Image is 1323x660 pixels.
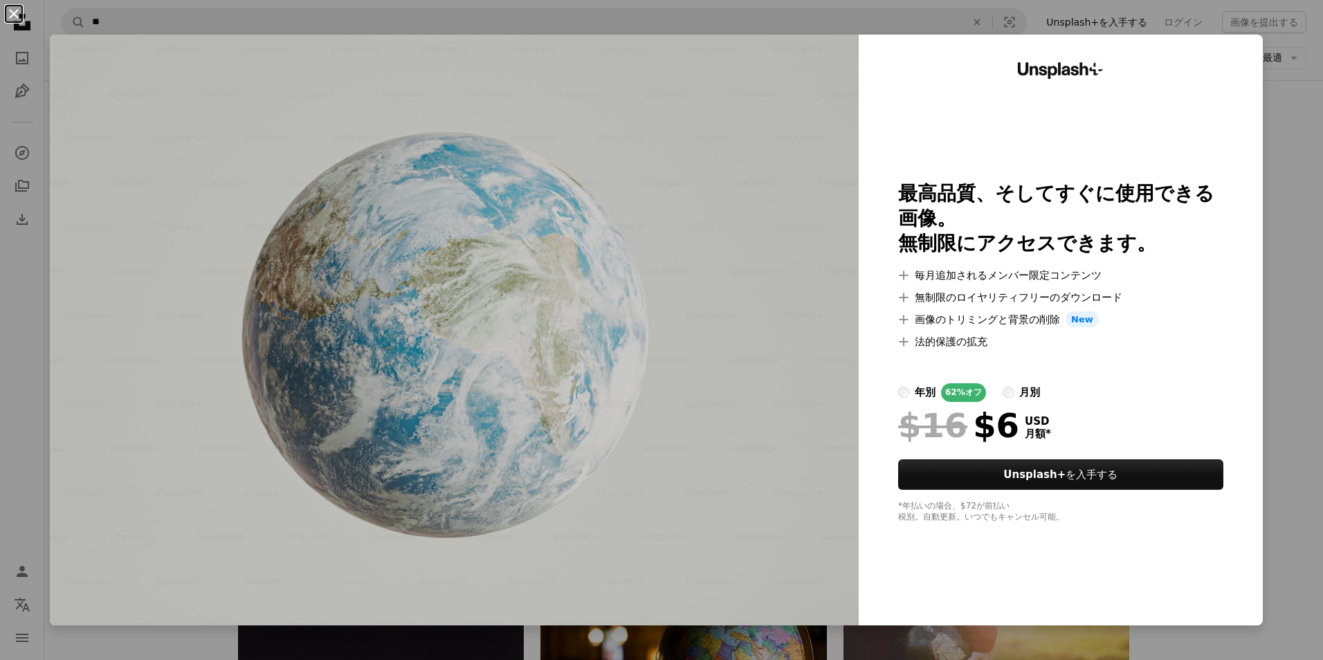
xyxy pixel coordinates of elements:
[1066,311,1099,328] span: New
[898,387,909,398] input: 年別62%オフ
[1019,384,1040,401] div: 月別
[1025,415,1051,428] span: USD
[898,459,1223,490] button: Unsplash+を入手する
[898,289,1223,306] li: 無制限のロイヤリティフリーのダウンロード
[898,501,1223,523] div: *年払いの場合、 $72 が前払い 税別。自動更新。いつでもキャンセル可能。
[898,311,1223,328] li: 画像のトリミングと背景の削除
[898,407,967,443] span: $16
[898,407,1019,443] div: $6
[898,333,1223,350] li: 法的保護の拡充
[1003,387,1014,398] input: 月別
[941,383,986,402] div: 62% オフ
[915,384,936,401] div: 年別
[898,181,1223,256] h2: 最高品質、そしてすぐに使用できる画像。 無制限にアクセスできます。
[898,267,1223,284] li: 毎月追加されるメンバー限定コンテンツ
[1003,468,1066,481] strong: Unsplash+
